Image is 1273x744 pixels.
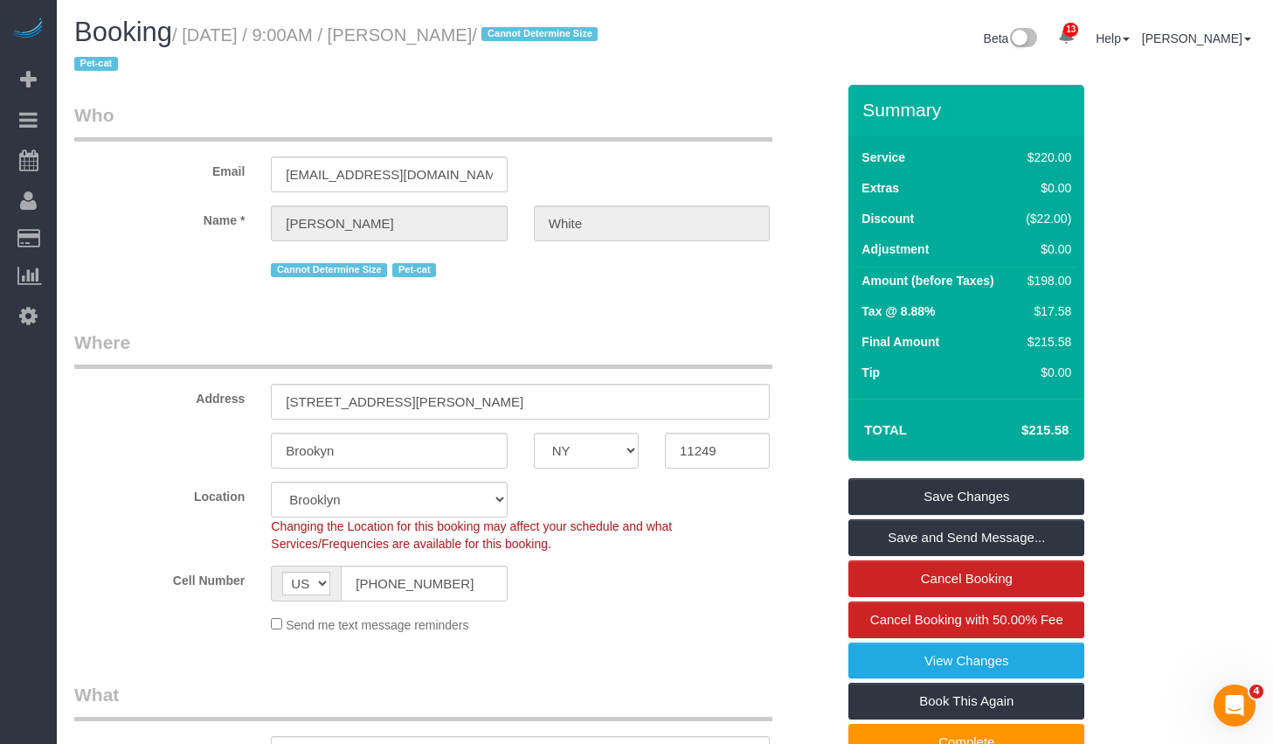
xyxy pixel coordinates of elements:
legend: Who [74,102,772,142]
img: Automaid Logo [10,17,45,42]
span: Pet-cat [392,263,436,277]
span: Cannot Determine Size [481,27,598,41]
div: $0.00 [1020,240,1072,258]
label: Cell Number [61,566,258,589]
h4: $215.58 [969,423,1069,438]
label: Tax @ 8.88% [861,302,935,320]
a: Book This Again [848,683,1084,720]
span: Send me text message reminders [286,618,468,632]
a: [PERSON_NAME] [1142,31,1251,45]
input: Last Name [534,205,770,241]
img: New interface [1008,28,1037,51]
a: Beta [984,31,1038,45]
label: Location [61,482,258,505]
div: $0.00 [1020,179,1072,197]
label: Final Amount [861,333,939,351]
label: Discount [861,210,914,227]
label: Adjustment [861,240,929,258]
div: $215.58 [1020,333,1072,351]
a: Cancel Booking with 50.00% Fee [848,601,1084,638]
label: Service [861,149,905,166]
input: Zip Code [665,433,770,469]
div: $220.00 [1020,149,1072,166]
strong: Total [864,422,907,437]
label: Name * [61,205,258,229]
div: $198.00 [1020,272,1072,289]
h3: Summary [862,100,1076,120]
legend: Where [74,330,772,369]
a: View Changes [848,643,1084,679]
label: Address [61,384,258,407]
small: / [DATE] / 9:00AM / [PERSON_NAME] [74,25,603,74]
div: $17.58 [1020,302,1072,320]
div: $0.00 [1020,364,1072,381]
span: 13 [1063,23,1078,37]
a: Help [1096,31,1130,45]
iframe: Intercom live chat [1214,685,1256,727]
label: Amount (before Taxes) [861,272,993,289]
span: Cancel Booking with 50.00% Fee [870,612,1063,627]
label: Extras [861,179,899,197]
span: Pet-cat [74,57,118,71]
a: Save Changes [848,478,1084,515]
legend: What [74,682,772,721]
span: Booking [74,17,172,47]
a: Cancel Booking [848,560,1084,597]
input: Email [271,156,507,192]
input: Cell Number [341,566,507,601]
input: City [271,433,507,469]
span: Cannot Determine Size [271,263,387,277]
a: 13 [1049,17,1083,56]
div: ($22.00) [1020,210,1072,227]
input: First Name [271,205,507,241]
label: Tip [861,364,880,381]
a: Save and Send Message... [848,519,1084,556]
span: Changing the Location for this booking may affect your schedule and what Services/Frequencies are... [271,519,672,551]
span: 4 [1249,685,1263,699]
label: Email [61,156,258,180]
